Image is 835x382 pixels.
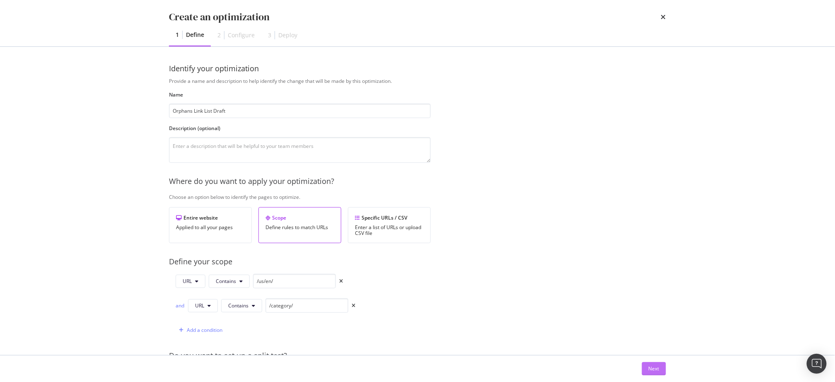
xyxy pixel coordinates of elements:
span: URL [183,278,192,285]
div: Define your scope [169,256,707,267]
button: Add a condition [176,324,222,337]
div: Choose an option below to identify the pages to optimize. [169,193,707,201]
span: Contains [216,278,236,285]
button: URL [176,275,205,288]
div: Scope [265,214,334,221]
div: 2 [217,31,221,39]
div: and [176,302,185,309]
div: Add a condition [187,326,222,334]
div: Do you want to set up a split test? [169,351,707,361]
button: Contains [221,299,262,312]
div: 1 [176,31,179,39]
div: Specific URLs / CSV [355,214,424,221]
div: 3 [268,31,271,39]
label: Name [169,91,431,98]
label: Description (optional) [169,125,431,132]
div: times [352,303,355,308]
button: URL [188,299,218,312]
div: Identify your optimization [169,63,666,74]
div: Open Intercom Messenger [807,354,827,374]
div: Configure [228,31,255,39]
div: Deploy [278,31,297,39]
div: Next [649,365,659,372]
div: Define [186,31,204,39]
div: Enter a list of URLs or upload CSV file [355,225,424,236]
div: times [661,10,666,24]
div: Entire website [176,214,245,221]
div: Applied to all your pages [176,225,245,230]
div: Define rules to match URLs [265,225,334,230]
div: times [339,279,343,284]
input: Enter an optimization name to easily find it back [169,104,431,118]
div: Provide a name and description to help identify the change that will be made by this optimization. [169,77,707,85]
span: Contains [228,302,249,309]
div: Where do you want to apply your optimization? [169,176,707,187]
button: Next [642,362,666,375]
button: Contains [209,275,250,288]
span: URL [195,302,204,309]
div: Create an optimization [169,10,270,24]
